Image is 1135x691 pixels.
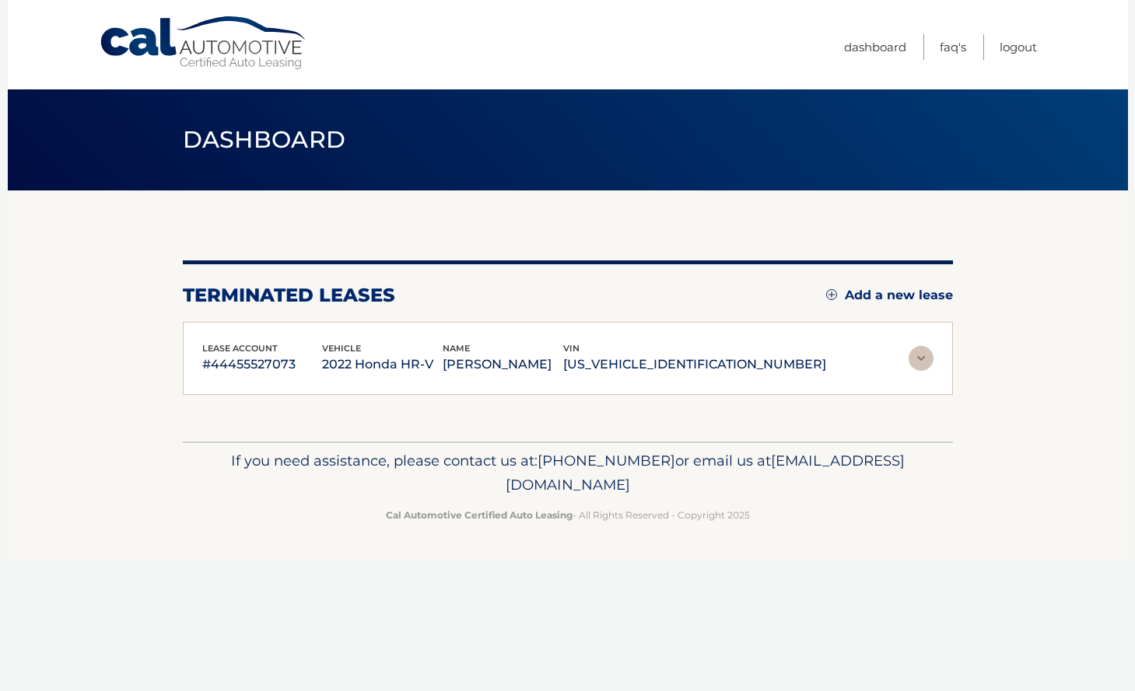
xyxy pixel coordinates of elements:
[1000,34,1037,60] a: Logout
[322,354,443,375] p: 2022 Honda HR-V
[563,354,826,375] p: [US_VEHICLE_IDENTIFICATION_NUMBER]
[193,507,943,523] p: - All Rights Reserved - Copyright 2025
[563,343,580,354] span: vin
[202,343,278,354] span: lease account
[443,354,563,375] p: [PERSON_NAME]
[909,346,934,371] img: accordion-rest.svg
[386,509,573,521] strong: Cal Automotive Certified Auto Leasing
[202,354,323,375] p: #44455527073
[183,284,395,307] h2: terminated leases
[940,34,966,60] a: FAQ's
[99,16,309,71] a: Cal Automotive
[538,452,675,469] span: [PHONE_NUMBER]
[844,34,906,60] a: Dashboard
[183,125,346,154] span: Dashboard
[443,343,470,354] span: name
[322,343,361,354] span: vehicle
[826,288,953,303] a: Add a new lease
[193,448,943,498] p: If you need assistance, please contact us at: or email us at
[826,289,837,300] img: add.svg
